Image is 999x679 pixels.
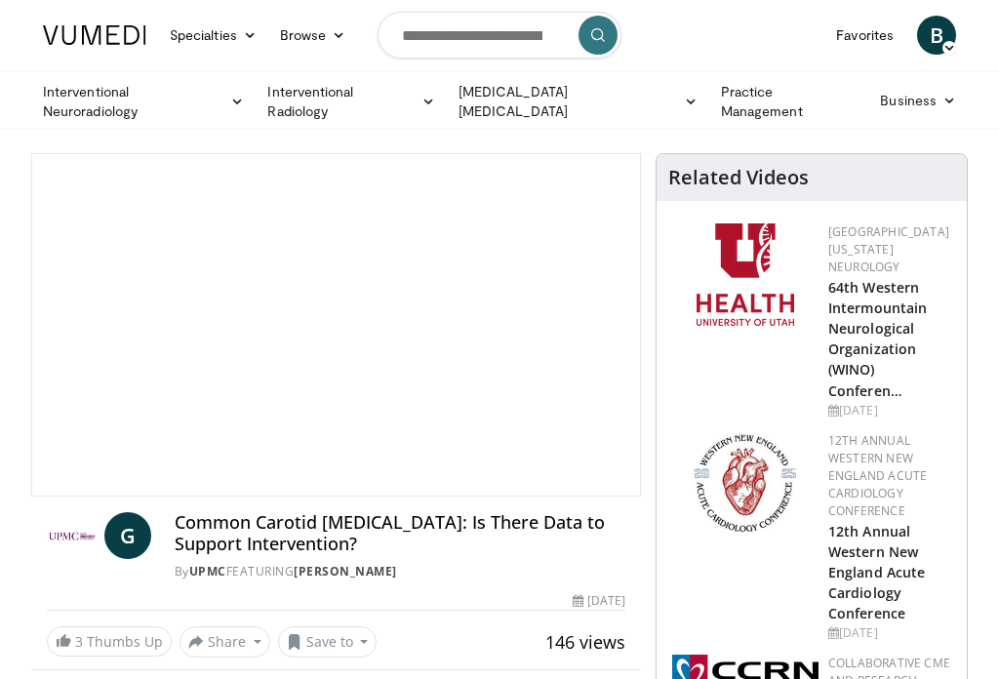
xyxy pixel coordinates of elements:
div: [DATE] [573,592,625,610]
a: Business [868,81,968,120]
a: Practice Management [709,82,868,121]
a: 12th Annual Western New England Acute Cardiology Conference [828,432,927,519]
img: UPMC [47,512,97,559]
a: Interventional Neuroradiology [31,82,256,121]
button: Save to [278,626,378,658]
div: [DATE] [828,402,951,419]
img: VuMedi Logo [43,25,146,45]
a: [PERSON_NAME] [294,563,397,579]
a: [GEOGRAPHIC_DATA][US_STATE] Neurology [828,223,949,275]
a: 12th Annual Western New England Acute Cardiology Conference [828,522,925,622]
span: 3 [75,632,83,651]
div: [DATE] [828,624,951,642]
img: 0954f259-7907-4053-a817-32a96463ecc8.png.150x105_q85_autocrop_double_scale_upscale_version-0.2.png [691,432,799,535]
a: Specialties [158,16,268,55]
span: 146 views [545,630,625,654]
a: Favorites [824,16,905,55]
video-js: Video Player [32,154,640,496]
img: f6362829-b0a3-407d-a044-59546adfd345.png.150x105_q85_autocrop_double_scale_upscale_version-0.2.png [697,223,794,326]
a: 3 Thumbs Up [47,626,172,657]
a: [MEDICAL_DATA] [MEDICAL_DATA] [447,82,709,121]
a: B [917,16,956,55]
a: G [104,512,151,559]
h4: Related Videos [668,166,809,189]
button: Share [180,626,270,658]
a: 64th Western Intermountain Neurological Organization (WINO) Conferen… [828,278,927,400]
a: UPMC [189,563,226,579]
input: Search topics, interventions [378,12,621,59]
a: Interventional Radiology [256,82,447,121]
div: By FEATURING [175,563,625,580]
a: Browse [268,16,358,55]
h4: Common Carotid [MEDICAL_DATA]: Is There Data to Support Intervention? [175,512,625,554]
